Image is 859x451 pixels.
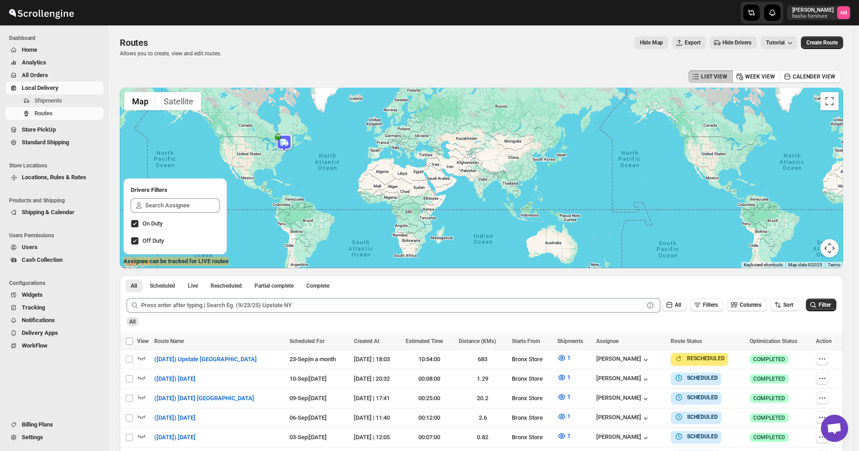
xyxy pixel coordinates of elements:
span: Scheduled For [290,338,324,344]
span: 1 [567,374,570,381]
div: 00:12:00 [406,413,453,422]
button: LIST VIEW [688,70,733,83]
div: Bronx Store [512,433,552,442]
span: Hide Map [640,39,663,46]
span: Local Delivery [22,84,59,91]
span: Routes [120,37,148,48]
span: ([DATE]) Upstate [GEOGRAPHIC_DATA] [154,355,257,364]
button: Keyboard shortcuts [744,262,783,268]
span: COMPLETED [753,375,785,382]
button: Sort [771,299,799,311]
div: [DATE] | 20:32 [354,374,400,383]
div: Bronx Store [512,394,552,403]
button: 1 [552,351,576,365]
button: Map camera controls [820,239,839,257]
button: Locations, Rules & Rates [5,171,103,184]
span: Users Permissions [9,232,104,239]
button: Billing Plans [5,418,103,431]
span: Locations, Rules & Rates [22,174,86,181]
span: ([DATE]) [DATE] [154,413,196,422]
button: [PERSON_NAME] [596,414,650,423]
span: Dashboard [9,34,104,42]
span: Shipments [557,338,583,344]
span: Home [22,46,37,53]
button: SCHEDULED [674,393,718,402]
span: 1 [567,432,570,439]
button: Create Route [801,36,843,49]
button: ([DATE]) [DATE] [149,411,201,425]
h2: Drivers Filters [131,186,220,195]
button: Shipments [5,94,103,107]
span: Optimization Status [750,338,797,344]
span: COMPLETED [753,414,785,422]
button: Cash Collection [5,254,103,266]
button: ([DATE]) [DATE] [149,372,201,386]
button: RESCHEDULED [674,354,725,363]
b: SCHEDULED [687,433,718,440]
span: Routes [34,110,53,117]
span: Export [685,39,701,46]
button: Export [672,36,706,49]
button: [PERSON_NAME] [596,433,650,442]
span: Widgets [22,291,43,298]
button: Filter [806,299,836,311]
span: Partial complete [255,282,294,289]
span: ([DATE]) [DATE] [154,433,196,442]
span: All [131,282,137,289]
button: [PERSON_NAME] [596,375,650,384]
span: Starts From [512,338,540,344]
button: Settings [5,431,103,444]
span: Filter [819,302,831,308]
span: Store Locations [9,162,104,169]
span: Notifications [22,317,55,324]
span: Tracking [22,304,45,311]
button: ([DATE]) [DATE] [GEOGRAPHIC_DATA] [149,391,260,406]
img: Google [122,256,152,268]
img: ScrollEngine [7,1,75,24]
span: Shipping & Calendar [22,209,74,216]
b: SCHEDULED [687,394,718,401]
button: [PERSON_NAME] [596,394,650,403]
input: Search Assignee [145,198,220,213]
span: Configurations [9,279,104,287]
span: Complete [306,282,329,289]
span: Action [816,338,832,344]
button: Analytics [5,56,103,69]
span: Hide Drivers [722,39,751,46]
button: Map action label [634,36,668,49]
button: Hide Drivers [710,36,757,49]
span: Columns [740,302,761,308]
p: basha-furniture [792,14,834,19]
span: COMPLETED [753,395,785,402]
span: Map data ©2025 [788,262,822,267]
span: Distance (KMs) [459,338,496,344]
span: Billing Plans [22,421,53,428]
button: 1 [552,390,576,404]
button: Columns [727,299,767,311]
div: Bronx Store [512,413,552,422]
span: 1 [567,354,570,361]
span: ([DATE]) [DATE] [GEOGRAPHIC_DATA] [154,394,254,403]
label: Assignee can be tracked for LIVE routes [123,257,229,266]
button: WorkFlow [5,339,103,352]
button: Users [5,241,103,254]
span: LIST VIEW [701,73,727,80]
span: Settings [22,434,43,441]
div: 2.6 [459,413,506,422]
span: Route Status [671,338,702,344]
button: ([DATE]) Upstate [GEOGRAPHIC_DATA] [149,352,262,367]
div: 00:07:00 [406,433,453,442]
button: 1 [552,429,576,443]
span: 09-Sep | [DATE] [290,395,327,402]
span: CALENDER VIEW [793,73,835,80]
span: Rescheduled [211,282,242,289]
span: Filters [703,302,718,308]
div: 683 [459,355,506,364]
button: 1 [552,409,576,424]
span: Create Route [806,39,838,46]
button: Toggle fullscreen view [820,92,839,110]
button: SCHEDULED [674,412,718,422]
span: COMPLETED [753,356,785,363]
div: 20.2 [459,394,506,403]
span: Assignee [596,338,618,344]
